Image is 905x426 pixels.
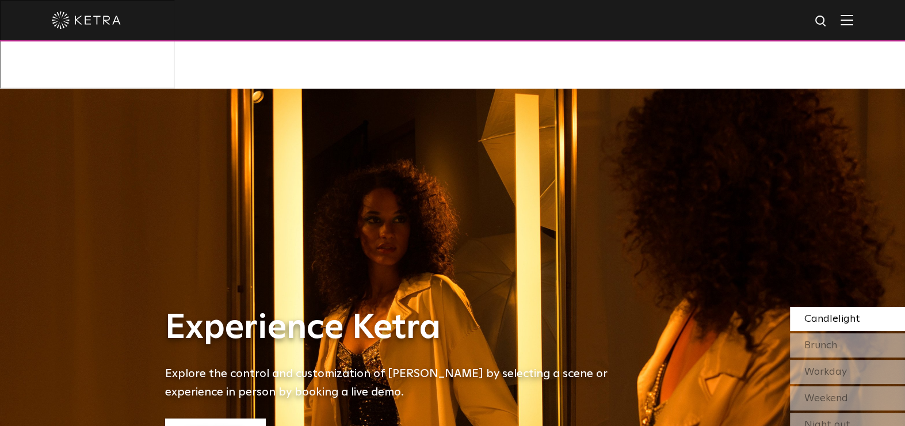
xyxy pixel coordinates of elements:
[804,314,860,324] span: Candlelight
[804,340,837,351] span: Brunch
[52,12,121,29] img: ketra-logo-2019-white
[165,309,625,347] h1: Experience Ketra
[165,364,625,401] h5: Explore the control and customization of [PERSON_NAME] by selecting a scene or experience in pers...
[804,393,848,404] span: Weekend
[814,14,828,29] img: search icon
[841,14,853,25] img: Hamburger%20Nav.svg
[804,367,847,377] span: Workday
